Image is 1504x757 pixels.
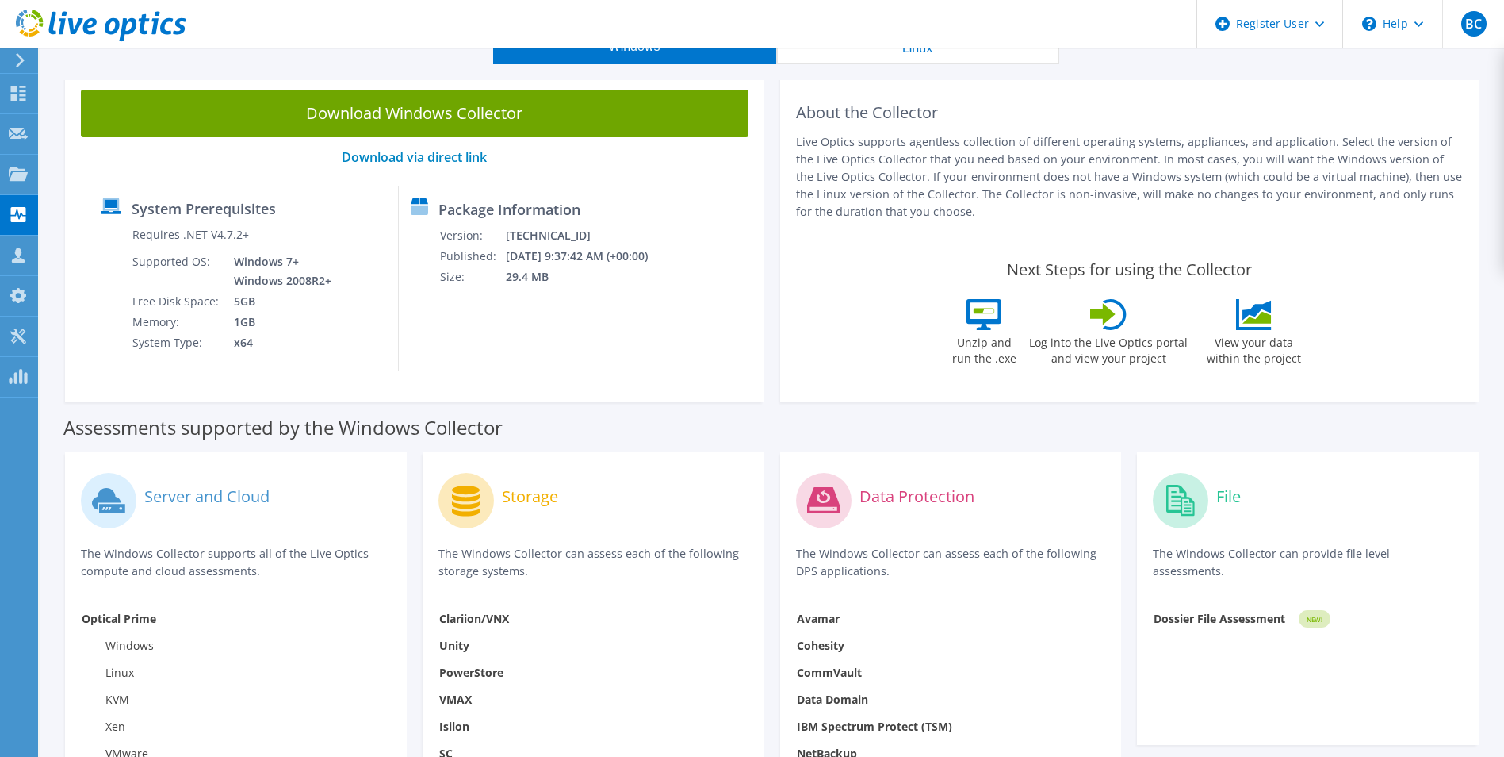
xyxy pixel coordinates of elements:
label: Xen [82,719,125,735]
p: The Windows Collector can assess each of the following DPS applications. [796,545,1106,580]
label: Log into the Live Optics portal and view your project [1028,330,1188,367]
td: Size: [439,267,505,287]
strong: PowerStore [439,665,503,680]
strong: IBM Spectrum Protect (TSM) [797,719,952,734]
td: 5GB [222,291,335,312]
td: [DATE] 9:37:42 AM (+00:00) [505,246,669,267]
td: Supported OS: [132,252,222,291]
label: KVM [82,692,129,708]
label: System Prerequisites [132,201,276,217]
label: Requires .NET V4.7.2+ [132,227,249,243]
strong: Clariion/VNX [439,611,509,626]
a: Download via direct link [342,148,487,166]
strong: Avamar [797,611,840,626]
p: The Windows Collector supports all of the Live Optics compute and cloud assessments. [81,545,391,580]
td: 1GB [222,312,335,332]
td: Windows 7+ Windows 2008R2+ [222,252,335,291]
strong: Dossier File Assessment [1154,611,1285,626]
p: The Windows Collector can assess each of the following storage systems. [438,545,748,580]
strong: Cohesity [797,638,844,653]
label: File [1216,489,1241,505]
td: Version: [439,225,505,246]
p: The Windows Collector can provide file level assessments. [1153,545,1463,580]
tspan: NEW! [1307,615,1322,624]
td: Free Disk Space: [132,291,222,312]
h2: About the Collector [796,103,1464,122]
td: [TECHNICAL_ID] [505,225,669,246]
label: Server and Cloud [144,489,270,505]
label: Linux [82,665,134,681]
label: Windows [82,638,154,654]
label: View your data within the project [1196,330,1311,367]
label: Package Information [438,202,580,217]
p: Live Optics supports agentless collection of different operating systems, appliances, and applica... [796,133,1464,221]
td: 29.4 MB [505,267,669,287]
strong: CommVault [797,665,862,680]
strong: Unity [439,638,469,653]
td: Published: [439,246,505,267]
td: x64 [222,332,335,353]
a: Download Windows Collector [81,90,748,137]
label: Next Steps for using the Collector [1007,260,1252,279]
label: Data Protection [859,489,974,505]
svg: \n [1362,17,1376,31]
strong: Optical Prime [82,611,156,626]
td: Memory: [132,312,222,332]
label: Assessments supported by the Windows Collector [63,420,503,436]
label: Storage [502,489,558,505]
span: BC [1461,11,1487,37]
strong: Data Domain [797,692,868,707]
strong: Isilon [439,719,469,734]
td: System Type: [132,332,222,353]
strong: VMAX [439,692,472,707]
label: Unzip and run the .exe [947,330,1020,367]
